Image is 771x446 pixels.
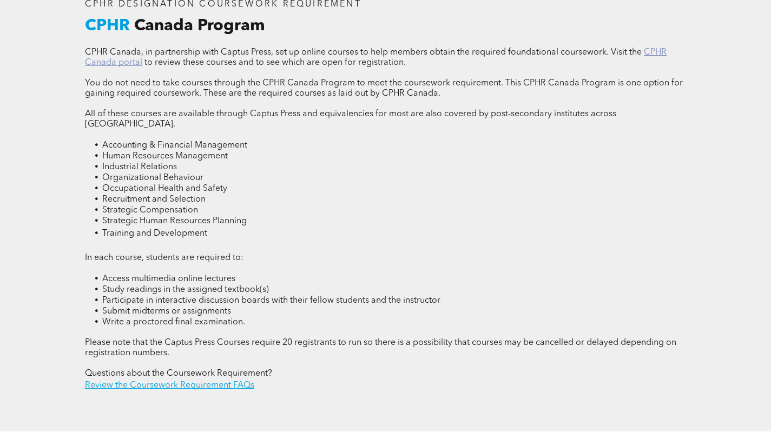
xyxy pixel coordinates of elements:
span: In each course, students are required to: [85,254,243,262]
span: Industrial Relations [102,163,177,171]
span: Strategic Compensation [102,206,198,215]
span: Strategic Human Resources Planning [102,217,247,225]
span: Access multimedia online lectures [102,275,235,283]
span: Training and Development [102,229,207,238]
span: Recruitment and Selection [102,195,206,204]
span: Canada Program [134,18,265,34]
span: You do not need to take courses through the CPHR Canada Program to meet the coursework requiremen... [85,79,683,98]
span: Write a proctored final examination. [102,318,245,327]
a: Review the Coursework Requirement FAQs [85,381,254,390]
span: Human Resources Management [102,152,228,161]
span: Accounting & Financial Management [102,141,247,150]
span: Occupational Health and Safety [102,184,227,193]
span: Participate in interactive discussion boards with their fellow students and the instructor [102,296,440,305]
span: Study readings in the assigned textbook(s) [102,285,269,294]
span: Organizational Behaviour [102,174,203,182]
span: Please note that the Captus Press Courses require 20 registrants to run so there is a possibility... [85,338,676,357]
span: to review these courses and to see which are open for registration. [144,58,406,67]
span: All of these courses are available through Captus Press and equivalencies for most are also cover... [85,110,616,129]
span: Questions about the Coursework Requirement? [85,369,272,378]
span: Submit midterms or assignments [102,307,231,316]
span: CPHR Canada, in partnership with Captus Press, set up online courses to help members obtain the r... [85,48,642,57]
a: CPHR Canada portal [85,48,667,67]
span: CPHR [85,18,130,34]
